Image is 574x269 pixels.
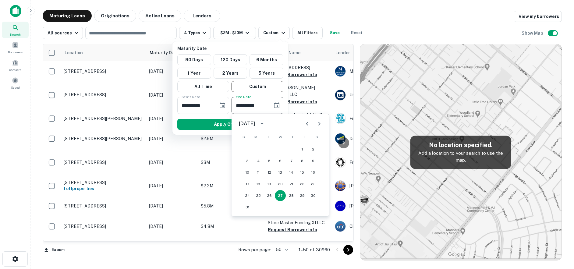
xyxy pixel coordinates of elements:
button: 12 [264,167,275,178]
button: 11 [253,167,264,178]
button: 24 [242,190,253,201]
button: Choose date, selected date is Aug 27, 2025 [271,99,283,111]
button: 4 [253,155,264,166]
button: 16 [308,167,319,178]
button: calendar view is open, switch to year view [257,119,267,129]
button: 120 Days [214,54,247,65]
span: Monday [250,131,261,143]
button: 1 Year [177,68,211,79]
button: Apply Changes [177,119,283,130]
button: 31 [242,202,253,213]
button: 5 Years [250,68,283,79]
button: 27 [275,190,286,201]
button: All Time [177,81,229,92]
button: 10 [242,167,253,178]
button: 9 [308,155,319,166]
span: Saturday [311,131,322,143]
button: Choose date, selected date is Dec 1, 2025 [216,99,229,111]
button: 17 [242,179,253,189]
button: 26 [264,190,275,201]
button: 15 [297,167,308,178]
button: Next month [313,118,325,130]
button: 18 [253,179,264,189]
button: 5 [264,155,275,166]
button: 2 Years [214,68,247,79]
iframe: Chat Widget [544,201,574,230]
button: 6 Months [250,54,283,65]
button: 28 [286,190,297,201]
button: 3 [242,155,253,166]
p: Maturity Date [177,45,286,52]
button: 29 [297,190,308,201]
button: 21 [286,179,297,189]
button: 7 [286,155,297,166]
span: Thursday [287,131,298,143]
button: 13 [275,167,286,178]
button: 14 [286,167,297,178]
button: 20 [275,179,286,189]
button: 2 [308,144,319,155]
button: 30 [308,190,319,201]
button: 8 [297,155,308,166]
button: 90 Days [177,54,211,65]
button: 6 [275,155,286,166]
button: Previous month [301,118,313,130]
button: 19 [264,179,275,189]
button: Custom [232,81,283,92]
button: 23 [308,179,319,189]
label: Start Date [182,94,200,99]
span: Wednesday [275,131,286,143]
span: Friday [299,131,310,143]
label: End Date [236,94,251,99]
div: [DATE] [239,120,255,127]
button: 22 [297,179,308,189]
span: Tuesday [263,131,274,143]
button: 1 [297,144,308,155]
button: 25 [253,190,264,201]
span: Sunday [238,131,249,143]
